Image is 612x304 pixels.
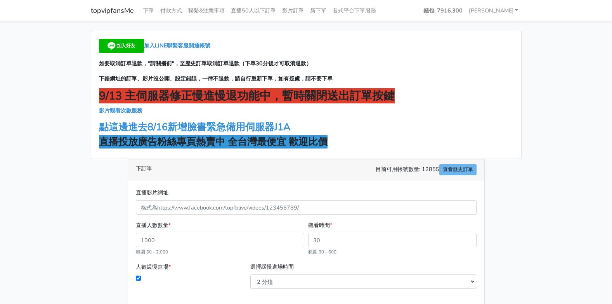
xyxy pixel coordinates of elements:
[136,188,168,197] label: 直播影片網址
[99,39,144,53] img: 加入好友
[420,3,466,18] a: 錢包: 7916.300
[140,3,157,18] a: 下單
[308,221,332,230] label: 觀看時間
[136,200,477,215] input: 格式為https://www.facebook.com/topfblive/videos/123456789/
[308,233,477,247] input: 30
[136,262,171,271] label: 人數緩慢進場
[466,3,522,18] a: [PERSON_NAME]
[157,3,185,18] a: 付款方式
[307,3,329,18] a: 新下單
[128,159,484,180] div: 下訂單
[99,75,333,82] strong: 下錯網址的訂單、影片沒公開、設定錯誤，一律不退款，請自行重新下單，如有疑慮，請不要下單
[185,3,228,18] a: 聯繫&注意事項
[136,249,168,255] small: 範圍 50 - 2,000
[99,42,210,49] a: 加入LINE聯繫客服開通帳號
[99,59,312,67] strong: 如要取消訂單退款，"請關播前"，至歷史訂單取消訂單退款（下單30分後才可取消退款）
[250,262,294,271] label: 選擇緩慢進場時間
[423,7,463,14] strong: 錢包: 7916.300
[99,88,395,103] strong: 9/13 主伺服器修正慢進慢退功能中，暫時關閉送出訂單按鍵
[228,3,279,18] a: 直播50人以下訂單
[136,221,171,230] label: 直播人數數量
[279,3,307,18] a: 影片訂單
[329,3,379,18] a: 各式平台下單服務
[136,233,304,247] input: 1000
[308,249,336,255] small: 範圍 30 - 600
[99,107,142,114] a: 影片觀看次數服務
[91,3,134,18] a: topvipfansMe
[99,121,290,134] a: 點這邊進去8/16新增臉書緊急備用伺服器J1A
[376,164,477,175] span: 目前可用帳號數量: 12855
[99,135,328,149] strong: 直播投放廣告粉絲專頁熱賣中 全台灣最便宜 歡迎比價
[439,164,477,175] a: 查看歷史訂單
